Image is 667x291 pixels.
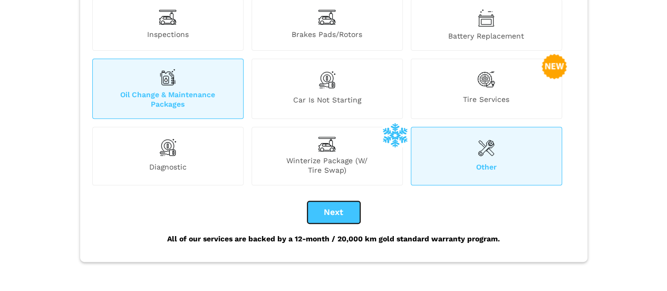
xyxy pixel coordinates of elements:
[411,95,562,109] span: Tire Services
[93,30,243,41] span: Inspections
[93,162,243,175] span: Diagnostic
[252,156,402,175] span: Winterize Package (W/ Tire Swap)
[93,90,243,109] span: Oil Change & Maintenance Packages
[252,30,402,41] span: Brakes Pads/Rotors
[307,201,360,223] button: Next
[382,122,408,147] img: winterize-icon_1.png
[90,223,578,254] div: All of our services are backed by a 12-month / 20,000 km gold standard warranty program.
[411,31,562,41] span: Battery Replacement
[411,162,562,175] span: Other
[252,95,402,109] span: Car is not starting
[542,54,567,79] img: new-badge-2-48.png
